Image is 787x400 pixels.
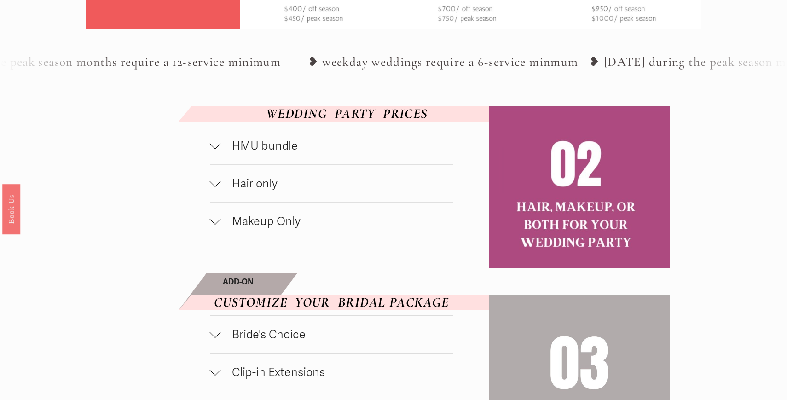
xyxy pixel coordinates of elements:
[223,277,254,287] strong: ADD-ON
[221,176,453,191] span: Hair only
[210,203,453,240] button: Makeup Only
[214,294,449,310] em: CUSTOMIZE YOUR BRIDAL PACKAGE
[266,105,428,122] em: WEDDING PARTY PRICES
[221,214,453,228] span: Makeup Only
[221,327,453,342] span: Bride's Choice
[210,127,453,164] button: HMU bundle
[210,316,453,353] button: Bride's Choice
[221,139,453,153] span: HMU bundle
[2,184,20,234] a: Book Us
[221,365,453,379] span: Clip-in Extensions
[210,165,453,202] button: Hair only
[210,354,453,391] button: Clip-in Extensions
